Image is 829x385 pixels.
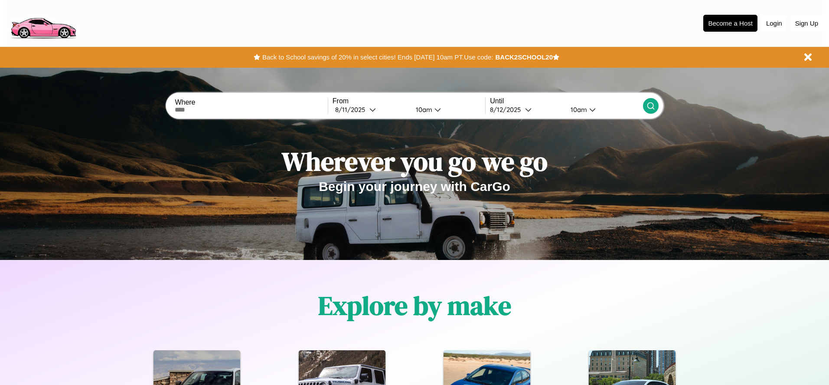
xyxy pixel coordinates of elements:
h1: Explore by make [318,288,511,323]
button: Sign Up [791,15,822,31]
label: Where [175,99,327,106]
button: Back to School savings of 20% in select cities! Ends [DATE] 10am PT.Use code: [260,51,495,63]
img: logo [7,4,80,41]
div: 8 / 12 / 2025 [490,105,525,114]
button: 10am [409,105,485,114]
button: Become a Host [703,15,757,32]
div: 10am [411,105,434,114]
b: BACK2SCHOOL20 [495,53,553,61]
div: 10am [566,105,589,114]
div: 8 / 11 / 2025 [335,105,369,114]
label: From [333,97,485,105]
button: 8/11/2025 [333,105,409,114]
label: Until [490,97,643,105]
button: 10am [564,105,643,114]
button: Login [762,15,787,31]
